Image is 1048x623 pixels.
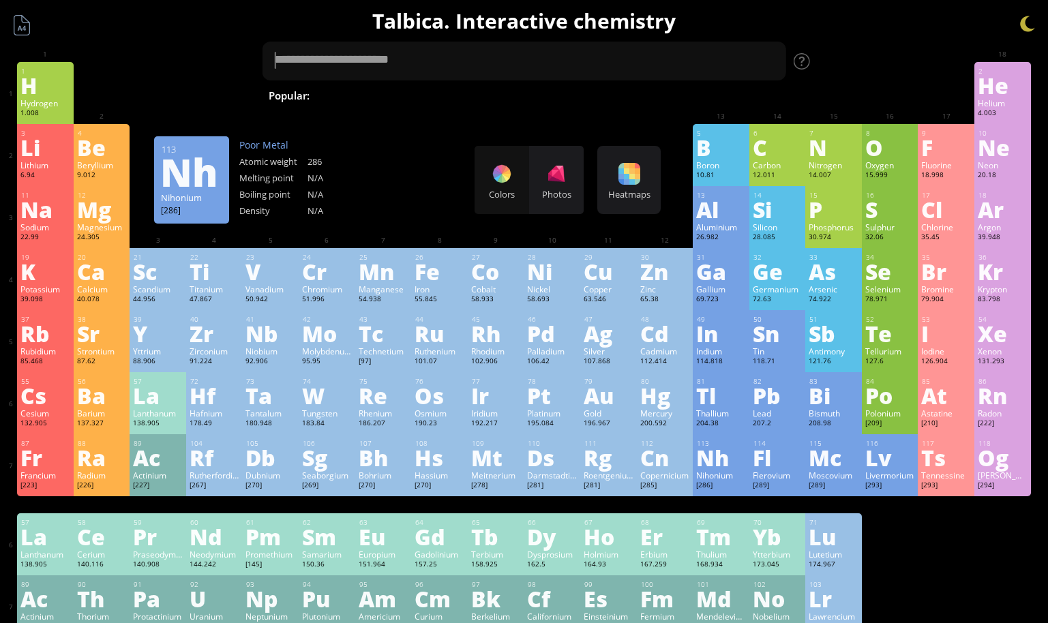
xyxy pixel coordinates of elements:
[528,377,577,386] div: 78
[190,356,239,367] div: 91.224
[21,315,70,324] div: 37
[20,232,70,243] div: 22.99
[921,260,971,282] div: Br
[308,204,376,217] div: N/A
[809,253,858,262] div: 33
[809,129,858,138] div: 7
[77,222,127,232] div: Magnesium
[921,356,971,367] div: 126.904
[359,315,408,324] div: 43
[696,356,746,367] div: 114.818
[471,294,521,305] div: 58.933
[809,170,858,181] div: 14.007
[190,260,239,282] div: Ti
[415,377,464,386] div: 76
[753,284,803,294] div: Germanium
[302,284,352,294] div: Chromium
[7,7,1041,35] h1: Talbica. Interactive chemistry
[921,294,971,305] div: 79.904
[21,377,70,386] div: 55
[640,346,690,356] div: Cadmium
[809,322,858,344] div: Sb
[865,170,915,181] div: 15.999
[359,408,408,419] div: Rhenium
[20,419,70,429] div: 132.905
[921,136,971,158] div: F
[527,346,577,356] div: Palladium
[20,198,70,220] div: Na
[809,191,858,200] div: 15
[756,87,856,104] span: [MEDICAL_DATA]
[584,346,633,356] div: Silver
[809,408,858,419] div: Bismuth
[809,159,858,170] div: Nitrogen
[78,129,127,138] div: 4
[978,198,1028,220] div: Ar
[753,294,803,305] div: 72.63
[753,260,803,282] div: Ge
[134,253,183,262] div: 21
[978,222,1028,232] div: Argon
[415,315,464,324] div: 44
[527,356,577,367] div: 106.42
[697,191,746,200] div: 13
[415,322,464,344] div: Ru
[246,377,295,386] div: 73
[753,384,803,406] div: Pb
[246,253,295,262] div: 23
[640,408,690,419] div: Mercury
[697,315,746,324] div: 49
[160,161,222,183] div: Nh
[415,346,464,356] div: Ruthenium
[245,284,295,294] div: Vanadium
[978,294,1028,305] div: 83.798
[133,322,183,344] div: Y
[20,408,70,419] div: Cesium
[978,159,1028,170] div: Neon
[809,198,858,220] div: P
[978,136,1028,158] div: Ne
[20,294,70,305] div: 39.098
[809,232,858,243] div: 30.974
[584,322,633,344] div: Ag
[601,87,687,104] span: H SO + NaOH
[77,356,127,367] div: 87.62
[601,188,657,200] div: Heatmaps
[527,384,577,406] div: Pt
[640,284,690,294] div: Zinc
[753,408,803,419] div: Lead
[190,284,239,294] div: Titanium
[245,356,295,367] div: 92.906
[471,408,521,419] div: Iridium
[77,408,127,419] div: Barium
[472,253,521,262] div: 27
[415,260,464,282] div: Fe
[978,67,1028,76] div: 2
[866,315,915,324] div: 52
[20,136,70,158] div: Li
[359,384,408,406] div: Re
[190,377,239,386] div: 72
[471,384,521,406] div: Ir
[753,253,803,262] div: 32
[696,159,746,170] div: Boron
[641,377,690,386] div: 80
[77,136,127,158] div: Be
[239,155,308,168] div: Atomic weight
[866,377,915,386] div: 84
[416,87,462,104] span: Water
[21,129,70,138] div: 3
[921,159,971,170] div: Fluorine
[640,260,690,282] div: Zn
[20,356,70,367] div: 85.468
[865,232,915,243] div: 32.06
[584,294,633,305] div: 63.546
[133,294,183,305] div: 44.956
[302,356,352,367] div: 95.95
[20,284,70,294] div: Potassium
[978,377,1028,386] div: 86
[865,136,915,158] div: O
[921,384,971,406] div: At
[753,356,803,367] div: 118.71
[753,315,803,324] div: 50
